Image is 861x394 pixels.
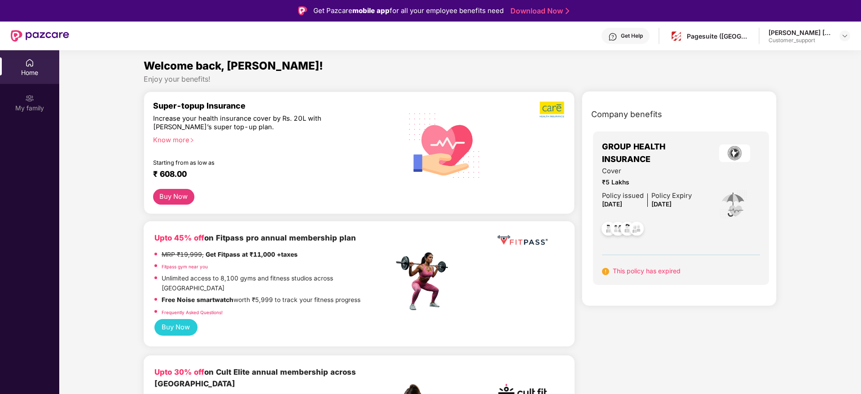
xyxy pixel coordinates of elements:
[154,319,198,336] button: Buy Now
[602,166,692,176] span: Cover
[719,144,750,162] img: insurerLogo
[566,6,569,16] img: Stroke
[670,30,683,43] img: pagesuite-logo-center.png
[154,233,356,242] b: on Fitpass pro annual membership plan
[769,28,831,37] div: [PERSON_NAME] [PERSON_NAME]
[613,267,681,275] span: This policy has expired
[597,219,619,241] img: svg+xml;base64,PHN2ZyB4bWxucz0iaHR0cDovL3d3dy53My5vcmcvMjAwMC9zdmciIHdpZHRoPSI0OC45NDMiIGhlaWdodD...
[602,178,692,188] span: ₹5 Lakhs
[153,114,355,132] div: Increase your health insurance cover by Rs. 20L with [PERSON_NAME]’s super top-up plan.
[540,101,565,118] img: b5dec4f62d2307b9de63beb79f102df3.png
[162,296,233,303] strong: Free Noise smartwatch
[162,310,223,315] a: Frequently Asked Questions!
[298,6,307,15] img: Logo
[602,201,622,208] span: [DATE]
[144,74,777,84] div: Enjoy your benefits!
[162,295,360,305] p: worth ₹5,999 to track your fitness progress
[25,94,34,103] img: svg+xml;base64,PHN2ZyB3aWR0aD0iMjAiIGhlaWdodD0iMjAiIHZpZXdCb3g9IjAgMCAyMCAyMCIgZmlsbD0ibm9uZSIgeG...
[602,140,709,166] span: GROUP HEALTH INSURANCE
[162,264,208,269] a: Fitpass gym near you
[769,37,831,44] div: Customer_support
[608,32,617,41] img: svg+xml;base64,PHN2ZyBpZD0iSGVscC0zMngzMiIgeG1sbnM9Imh0dHA6Ly93d3cudzMub3JnLzIwMDAvc3ZnIiB3aWR0aD...
[153,169,385,180] div: ₹ 608.00
[607,219,629,241] img: svg+xml;base64,PHN2ZyB4bWxucz0iaHR0cDovL3d3dy53My5vcmcvMjAwMC9zdmciIHdpZHRoPSI0OC45MTUiIGhlaWdodD...
[510,6,567,16] a: Download Now
[11,30,69,42] img: New Pazcare Logo
[651,201,672,208] span: [DATE]
[206,251,298,258] strong: Get Fitpass at ₹11,000 +taxes
[651,191,692,201] div: Policy Expiry
[616,219,638,241] img: svg+xml;base64,PHN2ZyB4bWxucz0iaHR0cDovL3d3dy53My5vcmcvMjAwMC9zdmciIHdpZHRoPSI0OC45NDMiIGhlaWdodD...
[153,159,356,166] div: Starting from as low as
[621,32,643,39] div: Get Help
[602,268,609,275] img: svg+xml;base64,PHN2ZyB4bWxucz0iaHR0cDovL3d3dy53My5vcmcvMjAwMC9zdmciIHdpZHRoPSIxNiIgaGVpZ2h0PSIxNi...
[189,138,194,143] span: right
[402,101,488,188] img: svg+xml;base64,PHN2ZyB4bWxucz0iaHR0cDovL3d3dy53My5vcmcvMjAwMC9zdmciIHhtbG5zOnhsaW5rPSJodHRwOi8vd3...
[25,58,34,67] img: svg+xml;base64,PHN2ZyBpZD0iSG9tZSIgeG1sbnM9Imh0dHA6Ly93d3cudzMub3JnLzIwMDAvc3ZnIiB3aWR0aD0iMjAiIG...
[352,6,390,15] strong: mobile app
[154,368,356,388] b: on Cult Elite annual membership across [GEOGRAPHIC_DATA]
[153,189,194,205] button: Buy Now
[153,101,394,110] div: Super-topup Insurance
[154,233,204,242] b: Upto 45% off
[602,191,644,201] div: Policy issued
[719,190,748,219] img: icon
[496,232,549,249] img: fppp.png
[162,274,393,293] p: Unlimited access to 8,100 gyms and fitness studios across [GEOGRAPHIC_DATA]
[144,59,323,72] span: Welcome back, [PERSON_NAME]!
[687,32,750,40] div: Pagesuite ([GEOGRAPHIC_DATA]) Private Limited
[393,250,456,313] img: fpp.png
[841,32,848,39] img: svg+xml;base64,PHN2ZyBpZD0iRHJvcGRvd24tMzJ4MzIiIHhtbG5zPSJodHRwOi8vd3d3LnczLm9yZy8yMDAwL3N2ZyIgd2...
[162,251,204,258] del: MRP ₹19,999,
[626,219,648,241] img: svg+xml;base64,PHN2ZyB4bWxucz0iaHR0cDovL3d3dy53My5vcmcvMjAwMC9zdmciIHdpZHRoPSI0OC45NDMiIGhlaWdodD...
[153,136,388,142] div: Know more
[591,108,662,121] span: Company benefits
[313,5,504,16] div: Get Pazcare for all your employee benefits need
[154,368,204,376] b: Upto 30% off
